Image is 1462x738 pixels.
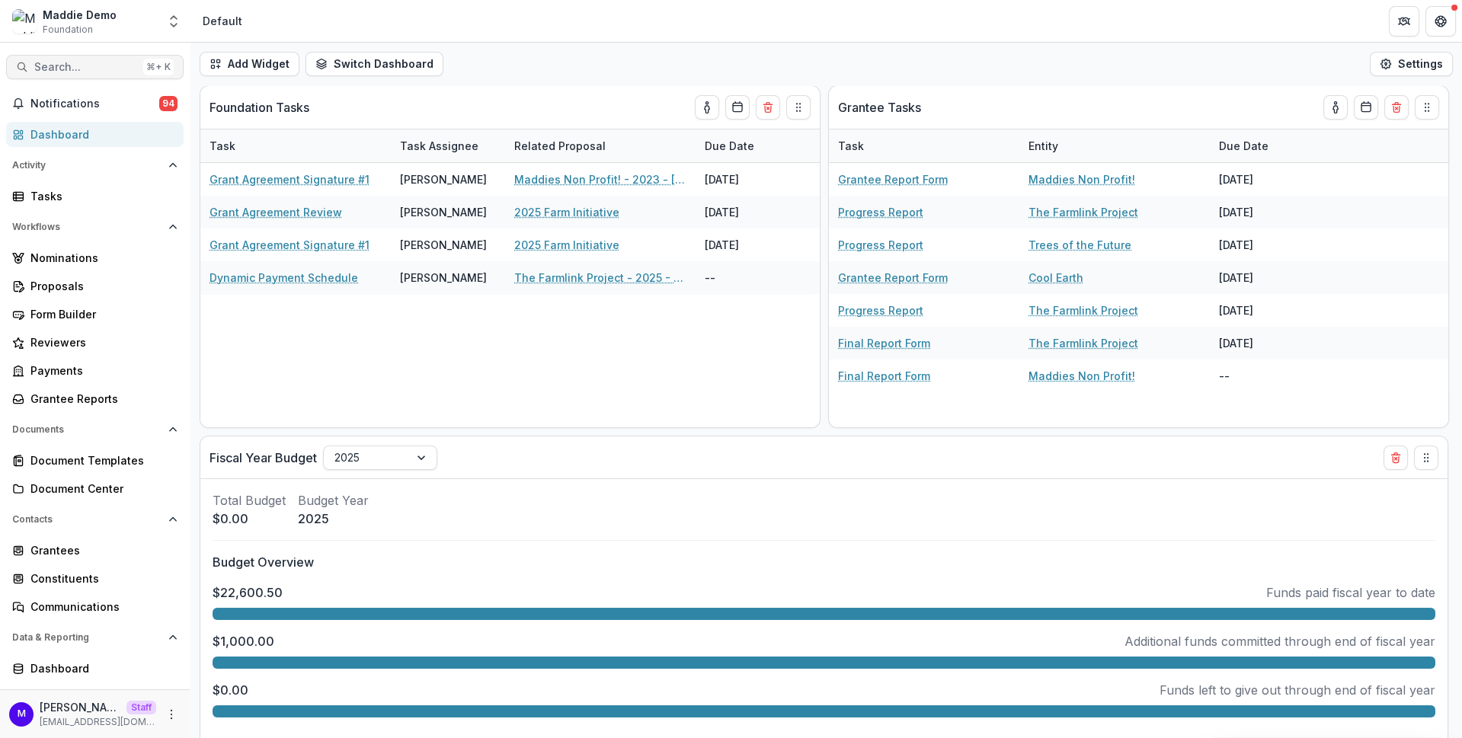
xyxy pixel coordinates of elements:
[40,699,120,715] p: [PERSON_NAME]
[400,171,487,187] div: [PERSON_NAME]
[6,330,184,355] a: Reviewers
[43,23,93,37] span: Foundation
[159,96,178,111] span: 94
[298,491,369,510] p: Budget Year
[213,553,1435,571] p: Budget Overview
[210,98,309,117] p: Foundation Tasks
[1029,237,1131,253] a: Trees of the Future
[1019,129,1210,162] div: Entity
[30,334,171,350] div: Reviewers
[1124,632,1435,650] p: Additional funds committed through end of fiscal year
[1415,95,1439,120] button: Drag
[12,632,162,643] span: Data & Reporting
[1210,261,1324,294] div: [DATE]
[30,660,171,676] div: Dashboard
[829,138,873,154] div: Task
[213,510,286,528] p: $0.00
[1425,6,1456,37] button: Get Help
[30,688,171,704] div: Data Report
[30,542,171,558] div: Grantees
[6,538,184,563] a: Grantees
[6,594,184,619] a: Communications
[391,129,505,162] div: Task Assignee
[12,222,162,232] span: Workflows
[514,270,686,286] a: The Farmlink Project - 2025 - Temelio Foundation 2025 Application
[1029,302,1138,318] a: The Farmlink Project
[1029,171,1135,187] a: Maddies Non Profit!
[30,250,171,266] div: Nominations
[696,129,810,162] div: Due Date
[30,570,171,586] div: Constituents
[1029,368,1135,384] a: Maddies Non Profit!
[30,599,171,615] div: Communications
[1414,446,1438,470] button: Drag
[6,245,184,270] a: Nominations
[1210,228,1324,261] div: [DATE]
[6,153,184,177] button: Open Activity
[1389,6,1419,37] button: Partners
[126,701,156,714] p: Staff
[30,126,171,142] div: Dashboard
[30,97,159,110] span: Notifications
[6,448,184,473] a: Document Templates
[6,184,184,209] a: Tasks
[1160,681,1435,699] p: Funds left to give out through end of fiscal year
[1354,95,1378,120] button: Calendar
[306,52,443,76] button: Switch Dashboard
[197,10,248,32] nav: breadcrumb
[298,510,369,528] p: 2025
[838,368,930,384] a: Final Report Form
[210,171,369,187] a: Grant Agreement Signature #1
[34,61,137,74] span: Search...
[829,129,1019,162] div: Task
[30,188,171,204] div: Tasks
[838,171,948,187] a: Grantee Report Form
[1210,196,1324,228] div: [DATE]
[30,391,171,407] div: Grantee Reports
[6,358,184,383] a: Payments
[6,417,184,442] button: Open Documents
[203,13,242,29] div: Default
[1384,446,1408,470] button: Delete card
[1210,359,1324,392] div: --
[1029,335,1138,351] a: The Farmlink Project
[1019,138,1067,154] div: Entity
[200,129,391,162] div: Task
[400,204,487,220] div: [PERSON_NAME]
[514,204,619,220] a: 2025 Farm Initiative
[210,270,358,286] a: Dynamic Payment Schedule
[30,452,171,468] div: Document Templates
[210,204,342,220] a: Grant Agreement Review
[1210,163,1324,196] div: [DATE]
[695,95,719,120] button: toggle-assigned-to-me
[725,95,750,120] button: Calendar
[6,656,184,681] a: Dashboard
[30,481,171,497] div: Document Center
[696,163,810,196] div: [DATE]
[400,270,487,286] div: [PERSON_NAME]
[6,55,184,79] button: Search...
[210,237,369,253] a: Grant Agreement Signature #1
[6,625,184,650] button: Open Data & Reporting
[200,138,245,154] div: Task
[1210,327,1324,359] div: [DATE]
[1210,138,1278,154] div: Due Date
[696,196,810,228] div: [DATE]
[6,273,184,299] a: Proposals
[162,705,181,724] button: More
[200,52,299,76] button: Add Widget
[391,138,488,154] div: Task Assignee
[210,449,317,467] p: Fiscal Year Budget
[1384,95,1409,120] button: Delete card
[514,237,619,253] a: 2025 Farm Initiative
[505,138,615,154] div: Related Proposal
[6,215,184,239] button: Open Workflows
[12,9,37,34] img: Maddie Demo
[40,715,156,729] p: [EMAIL_ADDRESS][DOMAIN_NAME]
[143,59,174,75] div: ⌘ + K
[838,270,948,286] a: Grantee Report Form
[696,261,810,294] div: --
[1210,129,1324,162] div: Due Date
